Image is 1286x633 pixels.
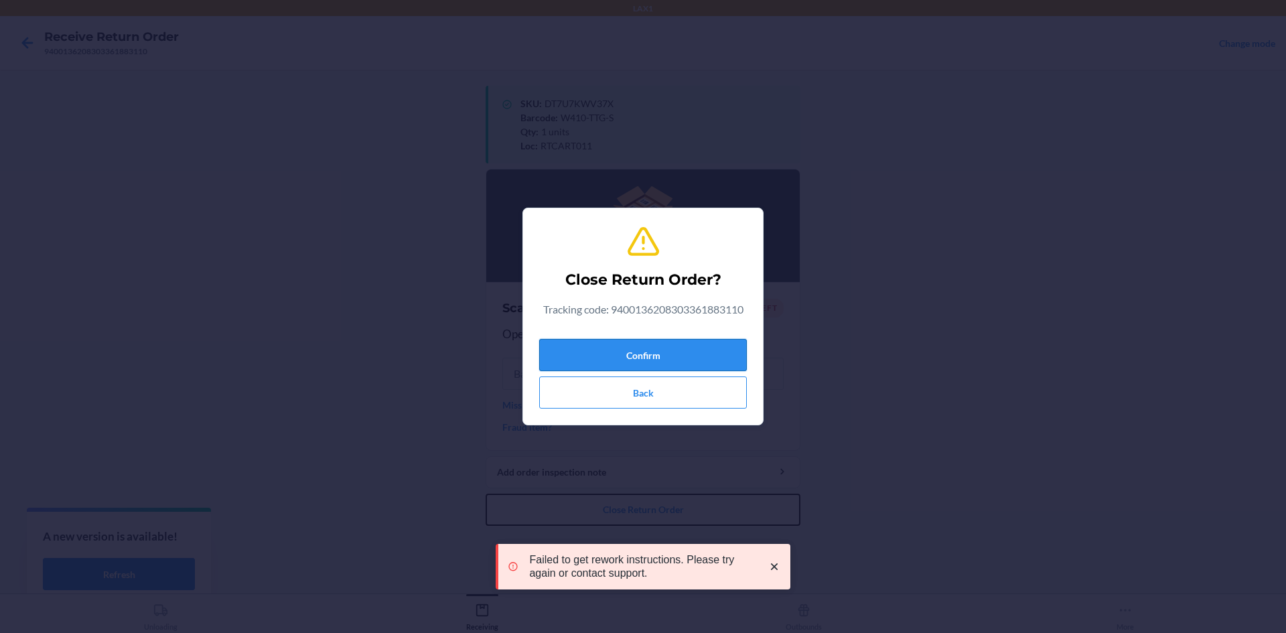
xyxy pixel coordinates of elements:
p: Tracking code: 9400136208303361883110 [543,301,743,318]
button: Confirm [539,339,747,371]
p: Failed to get rework instructions. Please try again or contact support. [529,553,754,580]
svg: close toast [768,560,781,573]
button: Back [539,376,747,409]
h2: Close Return Order? [565,269,721,291]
